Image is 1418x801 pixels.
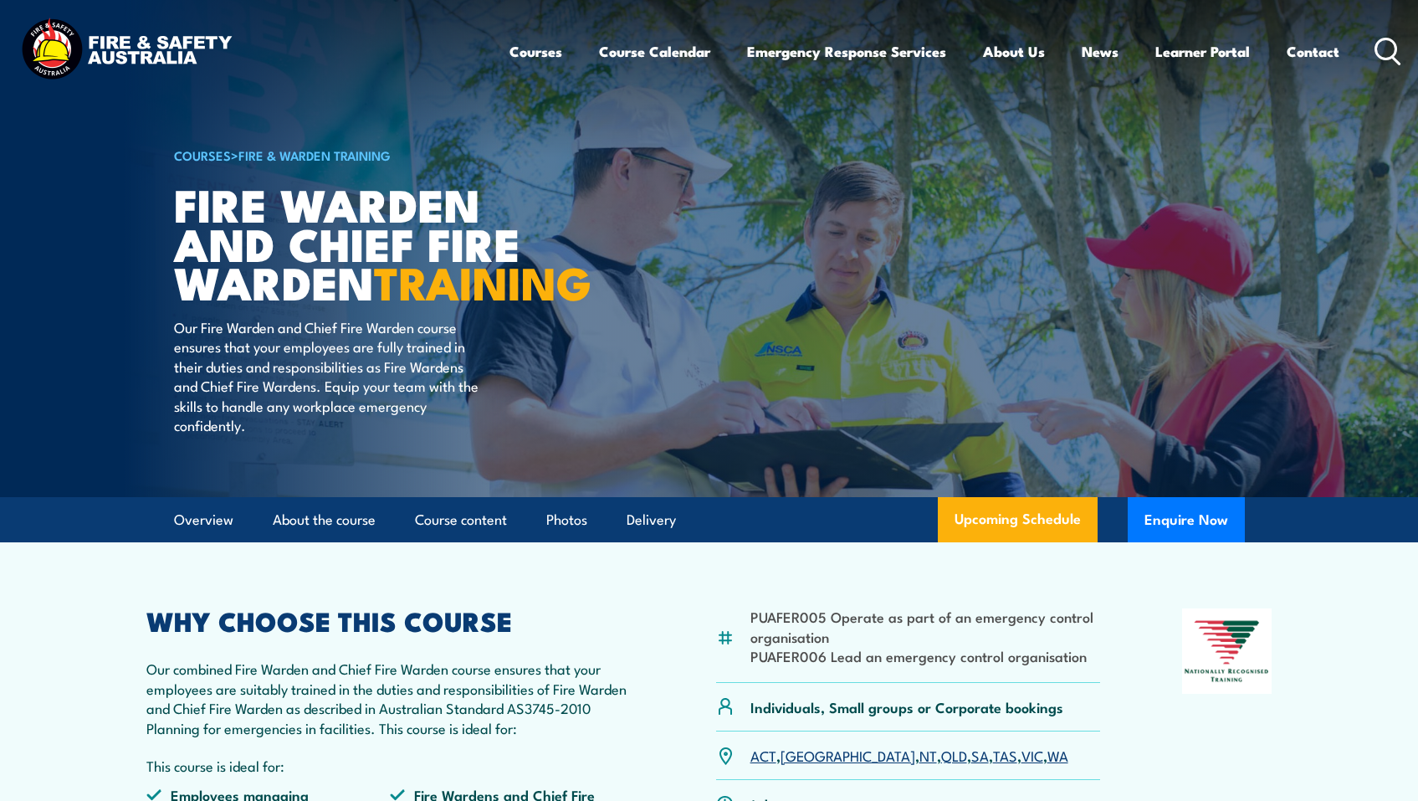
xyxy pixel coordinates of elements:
h6: > [174,145,587,165]
p: Our combined Fire Warden and Chief Fire Warden course ensures that your employees are suitably tr... [146,659,635,737]
a: Contact [1287,29,1339,74]
p: , , , , , , , [750,746,1068,765]
h1: Fire Warden and Chief Fire Warden [174,184,587,301]
strong: TRAINING [374,246,591,316]
li: PUAFER005 Operate as part of an emergency control organisation [750,607,1101,646]
a: Learner Portal [1155,29,1250,74]
a: Courses [509,29,562,74]
a: WA [1047,745,1068,765]
p: Our Fire Warden and Chief Fire Warden course ensures that your employees are fully trained in the... [174,317,479,434]
a: Emergency Response Services [747,29,946,74]
a: Course Calendar [599,29,710,74]
a: Overview [174,498,233,542]
a: TAS [993,745,1017,765]
h2: WHY CHOOSE THIS COURSE [146,608,635,632]
a: QLD [941,745,967,765]
a: ACT [750,745,776,765]
a: VIC [1021,745,1043,765]
a: About Us [983,29,1045,74]
a: SA [971,745,989,765]
a: COURSES [174,146,231,164]
a: Course content [415,498,507,542]
a: Delivery [627,498,676,542]
a: Fire & Warden Training [238,146,391,164]
a: About the course [273,498,376,542]
button: Enquire Now [1128,497,1245,542]
a: Photos [546,498,587,542]
img: Nationally Recognised Training logo. [1182,608,1272,694]
a: [GEOGRAPHIC_DATA] [781,745,915,765]
p: Individuals, Small groups or Corporate bookings [750,697,1063,716]
a: NT [919,745,937,765]
a: Upcoming Schedule [938,497,1098,542]
li: PUAFER006 Lead an emergency control organisation [750,646,1101,665]
p: This course is ideal for: [146,756,635,775]
a: News [1082,29,1119,74]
